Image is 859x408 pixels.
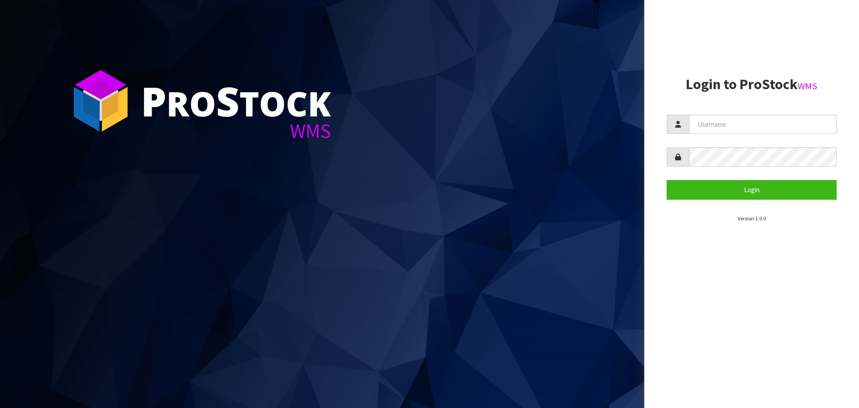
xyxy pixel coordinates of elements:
[216,73,239,128] span: S
[141,73,166,128] span: P
[667,180,837,199] button: Login
[141,81,331,121] div: ro tock
[798,80,817,92] small: WMS
[689,115,837,134] input: Username
[667,77,837,92] h2: Login to ProStock
[67,67,134,134] img: ProStock Cube
[141,121,331,141] div: WMS
[738,215,766,222] small: Version 1.0.0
